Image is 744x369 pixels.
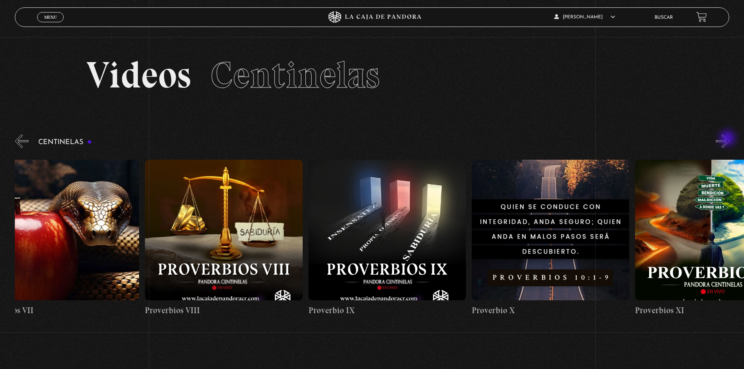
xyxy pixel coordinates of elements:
[309,304,466,317] h4: Proverbio IX
[145,154,302,323] a: Proverbios VIII
[41,21,60,27] span: Cerrar
[211,53,380,97] span: Centinelas
[472,304,629,317] h4: Proverbio X
[44,15,57,20] span: Menu
[309,154,466,323] a: Proverbio IX
[15,134,29,148] button: Previous
[655,15,673,20] a: Buscar
[145,304,302,317] h4: Proverbios VIII
[472,154,629,323] a: Proverbio X
[716,134,730,148] button: Next
[554,15,615,20] span: [PERSON_NAME]
[696,12,707,22] a: View your shopping cart
[86,57,658,94] h2: Videos
[38,139,92,146] h3: Centinelas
